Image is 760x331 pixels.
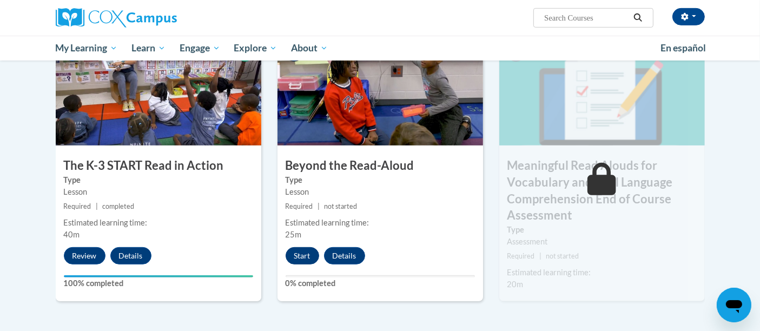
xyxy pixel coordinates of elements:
div: Lesson [286,186,475,198]
label: Type [286,174,475,186]
span: En español [660,42,706,54]
span: | [318,202,320,210]
span: completed [102,202,134,210]
span: My Learning [55,42,117,55]
span: Engage [180,42,220,55]
iframe: Button to launch messaging window [717,288,751,322]
button: Details [324,247,365,264]
label: Type [64,174,253,186]
input: Search Courses [543,11,630,24]
span: 25m [286,230,302,239]
a: Learn [124,36,173,61]
a: En español [653,37,713,59]
h3: The K-3 START Read in Action [56,157,261,174]
div: Estimated learning time: [286,217,475,229]
a: Explore [227,36,284,61]
div: Lesson [64,186,253,198]
span: Required [64,202,91,210]
span: not started [546,252,579,260]
label: 100% completed [64,277,253,289]
a: Cox Campus [56,8,261,28]
img: Cox Campus [56,8,177,28]
label: 0% completed [286,277,475,289]
img: Course Image [277,37,483,145]
span: Learn [131,42,166,55]
span: 40m [64,230,80,239]
button: Account Settings [672,8,705,25]
a: Engage [173,36,227,61]
img: Course Image [56,37,261,145]
label: Type [507,224,697,236]
div: Your progress [64,275,253,277]
span: Required [286,202,313,210]
h3: Meaningful Read Alouds for Vocabulary and Oral Language Comprehension End of Course Assessment [499,157,705,224]
span: Explore [234,42,277,55]
button: Search [630,11,646,24]
span: About [291,42,328,55]
h3: Beyond the Read-Aloud [277,157,483,174]
img: Course Image [499,37,705,145]
span: not started [324,202,357,210]
a: My Learning [49,36,125,61]
span: Required [507,252,535,260]
div: Main menu [39,36,721,61]
span: | [539,252,541,260]
button: Review [64,247,105,264]
div: Estimated learning time: [64,217,253,229]
span: | [96,202,98,210]
div: Assessment [507,236,697,248]
button: Start [286,247,319,264]
a: About [284,36,335,61]
button: Details [110,247,151,264]
span: 20m [507,280,524,289]
div: Estimated learning time: [507,267,697,279]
